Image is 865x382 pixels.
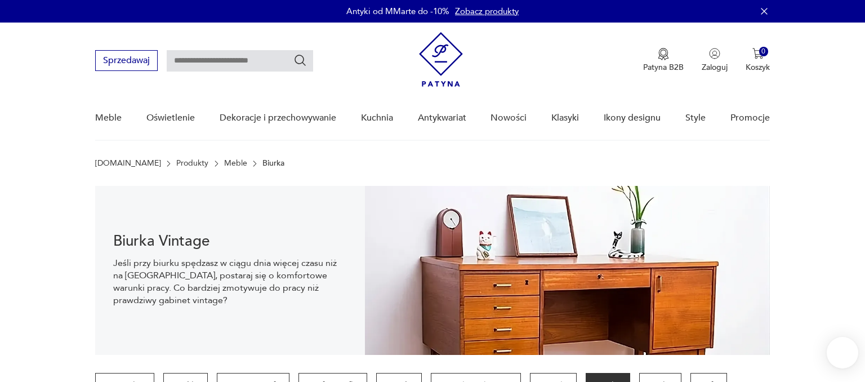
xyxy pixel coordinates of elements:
[113,257,347,307] p: Jeśli przy biurku spędzasz w ciągu dnia więcej czasu niż na [GEOGRAPHIC_DATA], postaraj się o kom...
[730,96,770,140] a: Promocje
[95,159,161,168] a: [DOMAIN_NAME]
[419,32,463,87] img: Patyna - sklep z meblami i dekoracjami vintage
[95,50,158,71] button: Sprzedawaj
[220,96,336,140] a: Dekoracje i przechowywanie
[759,47,769,56] div: 0
[551,96,579,140] a: Klasyki
[293,54,307,67] button: Szukaj
[685,96,706,140] a: Style
[827,337,858,368] iframe: Smartsupp widget button
[262,159,284,168] p: Biurka
[702,48,728,73] button: Zaloguj
[604,96,661,140] a: Ikony designu
[146,96,195,140] a: Oświetlenie
[361,96,393,140] a: Kuchnia
[224,159,247,168] a: Meble
[752,48,764,59] img: Ikona koszyka
[491,96,527,140] a: Nowości
[643,48,684,73] a: Ikona medaluPatyna B2B
[455,6,519,17] a: Zobacz produkty
[702,62,728,73] p: Zaloguj
[709,48,720,59] img: Ikonka użytkownika
[113,234,347,248] h1: Biurka Vintage
[95,96,122,140] a: Meble
[176,159,208,168] a: Produkty
[746,48,770,73] button: 0Koszyk
[643,48,684,73] button: Patyna B2B
[658,48,669,60] img: Ikona medalu
[365,186,770,355] img: 217794b411677fc89fd9d93ef6550404.webp
[95,57,158,65] a: Sprzedawaj
[643,62,684,73] p: Patyna B2B
[418,96,466,140] a: Antykwariat
[746,62,770,73] p: Koszyk
[346,6,449,17] p: Antyki od MMarte do -10%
